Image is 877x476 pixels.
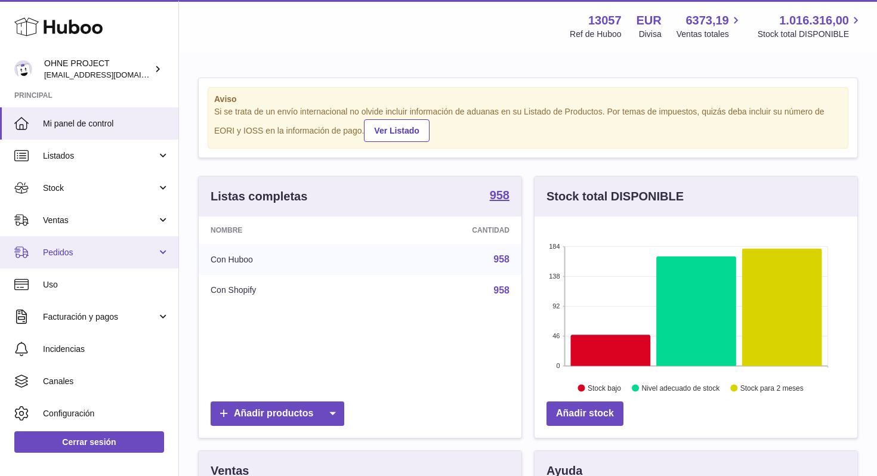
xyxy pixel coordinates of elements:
th: Nombre [199,217,370,244]
a: 958 [493,285,509,295]
strong: Aviso [214,94,842,105]
span: 1.016.316,00 [779,13,849,29]
span: Incidencias [43,344,169,355]
span: Listados [43,150,157,162]
h3: Listas completas [211,188,307,205]
a: 958 [490,189,509,203]
td: Con Shopify [199,275,370,306]
span: Ventas totales [677,29,743,40]
span: Stock [43,183,157,194]
div: Ref de Huboo [570,29,621,40]
div: OHNE PROJECT [44,58,152,81]
text: 46 [552,332,560,339]
a: Ver Listado [364,119,429,142]
text: Stock para 2 meses [740,384,804,392]
h3: Stock total DISPONIBLE [546,188,684,205]
span: Stock total DISPONIBLE [758,29,863,40]
strong: 958 [490,189,509,201]
th: Cantidad [370,217,521,244]
text: 138 [549,273,560,280]
span: Ventas [43,215,157,226]
strong: EUR [637,13,662,29]
span: Mi panel de control [43,118,169,129]
span: Uso [43,279,169,290]
span: Pedidos [43,247,157,258]
span: Canales [43,376,169,387]
text: Nivel adecuado de stock [641,384,720,392]
a: 6373,19 Ventas totales [677,13,743,40]
a: 1.016.316,00 Stock total DISPONIBLE [758,13,863,40]
img: support@ohneproject.com [14,60,32,78]
a: Añadir stock [546,401,623,426]
strong: 13057 [588,13,622,29]
td: Con Huboo [199,244,370,275]
span: 6373,19 [685,13,728,29]
div: Divisa [639,29,662,40]
text: 184 [549,243,560,250]
a: 958 [493,254,509,264]
a: Cerrar sesión [14,431,164,453]
text: Stock bajo [588,384,621,392]
span: Configuración [43,408,169,419]
a: Añadir productos [211,401,344,426]
text: 0 [556,362,560,369]
span: Facturación y pagos [43,311,157,323]
span: [EMAIL_ADDRESS][DOMAIN_NAME] [44,70,175,79]
div: Si se trata de un envío internacional no olvide incluir información de aduanas en su Listado de P... [214,106,842,142]
text: 92 [552,302,560,310]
